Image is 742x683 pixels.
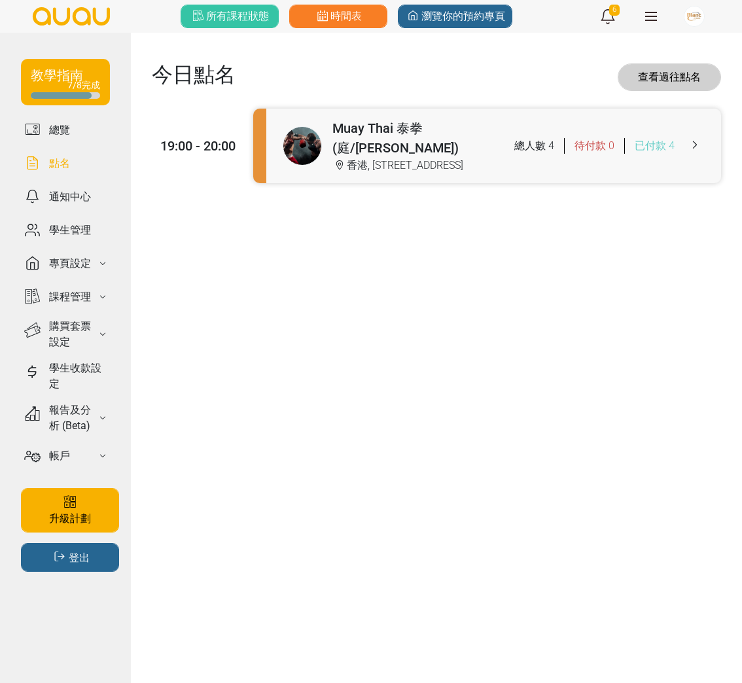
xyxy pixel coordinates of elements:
a: 查看過往點名 [618,63,721,91]
img: logo.svg [31,7,111,26]
a: 瀏覽你的預約專頁 [398,5,512,28]
div: 19:00 - 20:00 [158,136,237,156]
div: 帳戶 [49,448,70,464]
a: 時間表 [289,5,387,28]
a: 所有課程狀態 [181,5,279,28]
span: 所有課程狀態 [190,10,269,22]
div: 專頁設定 [49,256,91,271]
a: 升級計劃 [21,488,119,533]
span: 6 [609,5,620,16]
h1: 今日點名 [152,59,236,90]
div: 課程管理 [49,289,91,305]
button: 登出 [21,543,119,572]
div: 購買套票設定 [49,319,96,350]
div: 報告及分析 (Beta) [49,402,96,434]
span: 時間表 [314,10,362,22]
span: 瀏覽你的預約專頁 [405,10,505,22]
